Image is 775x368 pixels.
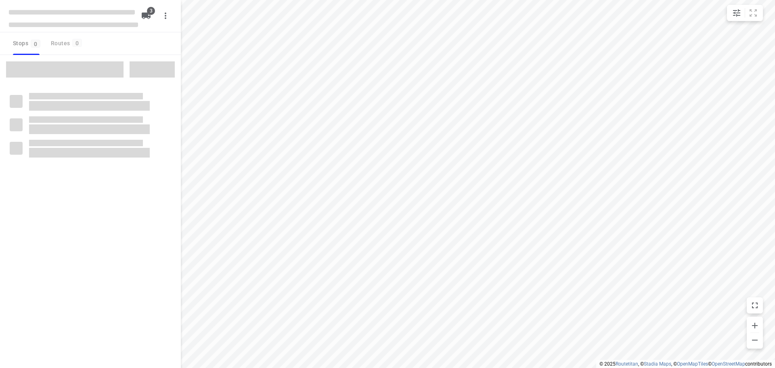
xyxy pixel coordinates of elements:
[727,5,763,21] div: small contained button group
[712,361,745,367] a: OpenStreetMap
[677,361,708,367] a: OpenMapTiles
[644,361,671,367] a: Stadia Maps
[599,361,772,367] li: © 2025 , © , © © contributors
[616,361,638,367] a: Routetitan
[729,5,745,21] button: Map settings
